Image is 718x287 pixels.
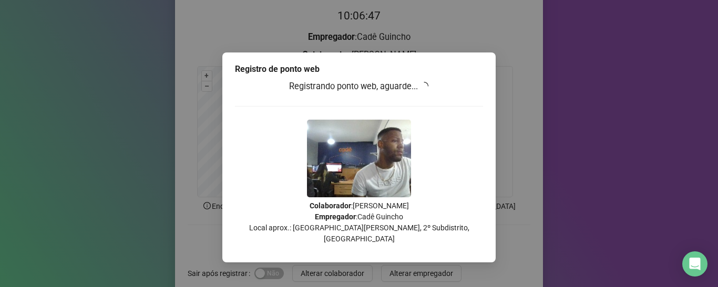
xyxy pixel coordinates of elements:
img: Z [307,120,411,197]
strong: Colaborador [310,201,351,210]
div: Open Intercom Messenger [682,251,707,277]
span: loading [419,80,430,92]
h3: Registrando ponto web, aguarde... [235,80,483,93]
p: : [PERSON_NAME] : Cadê Guincho Local aprox.: [GEOGRAPHIC_DATA][PERSON_NAME], 2º Subdistrito, [GEO... [235,200,483,245]
strong: Empregador [315,212,356,221]
div: Registro de ponto web [235,63,483,76]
